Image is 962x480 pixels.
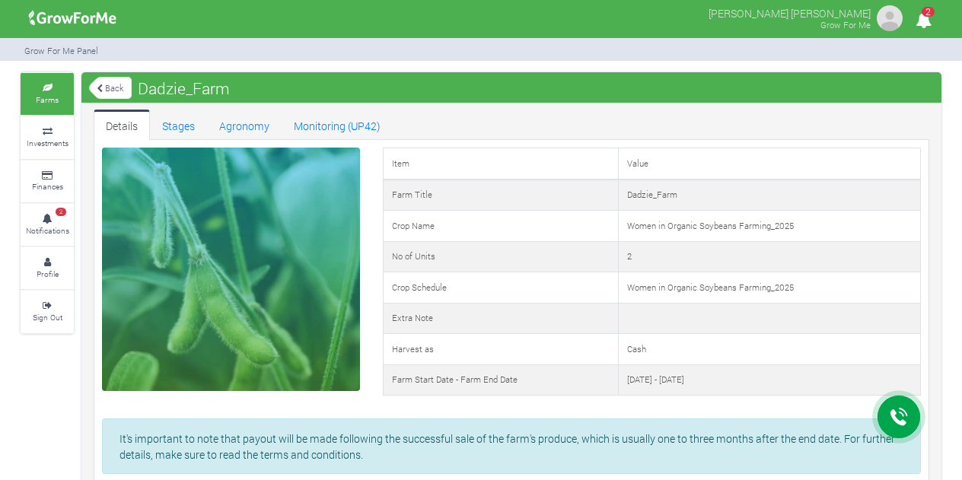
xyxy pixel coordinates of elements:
[383,334,618,365] td: Harvest as
[32,181,63,192] small: Finances
[26,225,69,236] small: Notifications
[56,208,66,217] span: 2
[383,241,618,272] td: No of Units
[282,110,393,140] a: Monitoring (UP42)
[27,138,68,148] small: Investments
[33,312,62,323] small: Sign Out
[21,204,74,246] a: 2 Notifications
[36,94,59,105] small: Farms
[94,110,150,140] a: Details
[37,269,59,279] small: Profile
[383,211,618,242] td: Crop Name
[874,3,905,33] img: growforme image
[24,3,122,33] img: growforme image
[207,110,282,140] a: Agronomy
[618,334,920,365] td: Cash
[150,110,207,140] a: Stages
[618,180,920,211] td: Dadzie_Farm
[383,272,618,304] td: Crop Schedule
[21,247,74,289] a: Profile
[89,75,132,100] a: Back
[618,211,920,242] td: Women in Organic Soybeans Farming_2025
[709,3,871,21] p: [PERSON_NAME] [PERSON_NAME]
[119,431,903,463] p: It's important to note that payout will be made following the successful sale of the farm's produ...
[21,291,74,332] a: Sign Out
[21,161,74,202] a: Finances
[909,14,938,29] a: 2
[618,272,920,304] td: Women in Organic Soybeans Farming_2025
[618,241,920,272] td: 2
[383,148,618,180] td: Item
[383,303,618,334] td: Extra Note
[383,364,618,396] td: Farm Start Date - Farm End Date
[383,180,618,211] td: Farm Title
[922,7,935,17] span: 2
[21,116,74,158] a: Investments
[618,148,920,180] td: Value
[21,73,74,115] a: Farms
[134,73,234,103] span: Dadzie_Farm
[618,364,920,396] td: [DATE] - [DATE]
[909,3,938,37] i: Notifications
[820,19,871,30] small: Grow For Me
[24,45,98,56] small: Grow For Me Panel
